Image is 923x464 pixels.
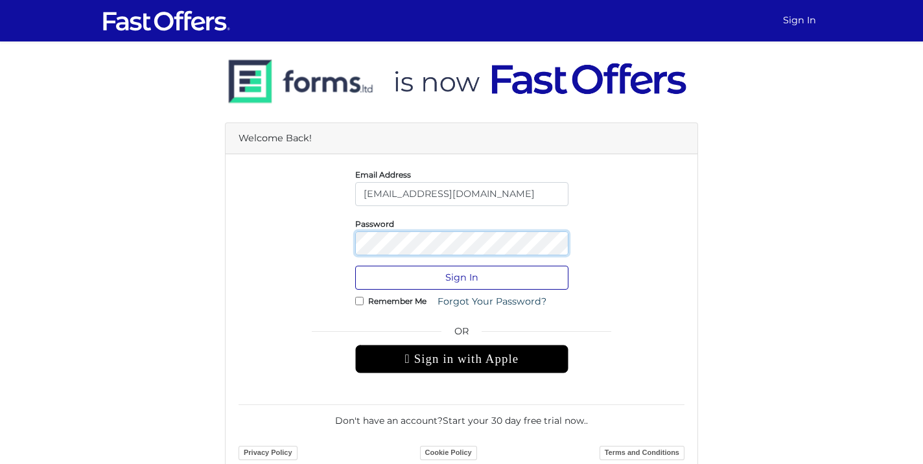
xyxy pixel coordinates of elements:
a: Privacy Policy [239,446,298,460]
div: Don't have an account? . [239,404,684,428]
a: Forgot Your Password? [429,290,555,314]
label: Remember Me [368,299,426,303]
input: E-Mail [355,182,568,206]
span: OR [355,324,568,345]
button: Sign In [355,266,568,290]
label: Password [355,222,394,226]
a: Terms and Conditions [600,446,684,460]
div: Sign in with Apple [355,345,568,373]
a: Start your 30 day free trial now. [443,415,586,426]
a: Cookie Policy [420,446,477,460]
label: Email Address [355,173,411,176]
a: Sign In [778,8,821,33]
div: Welcome Back! [226,123,697,154]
